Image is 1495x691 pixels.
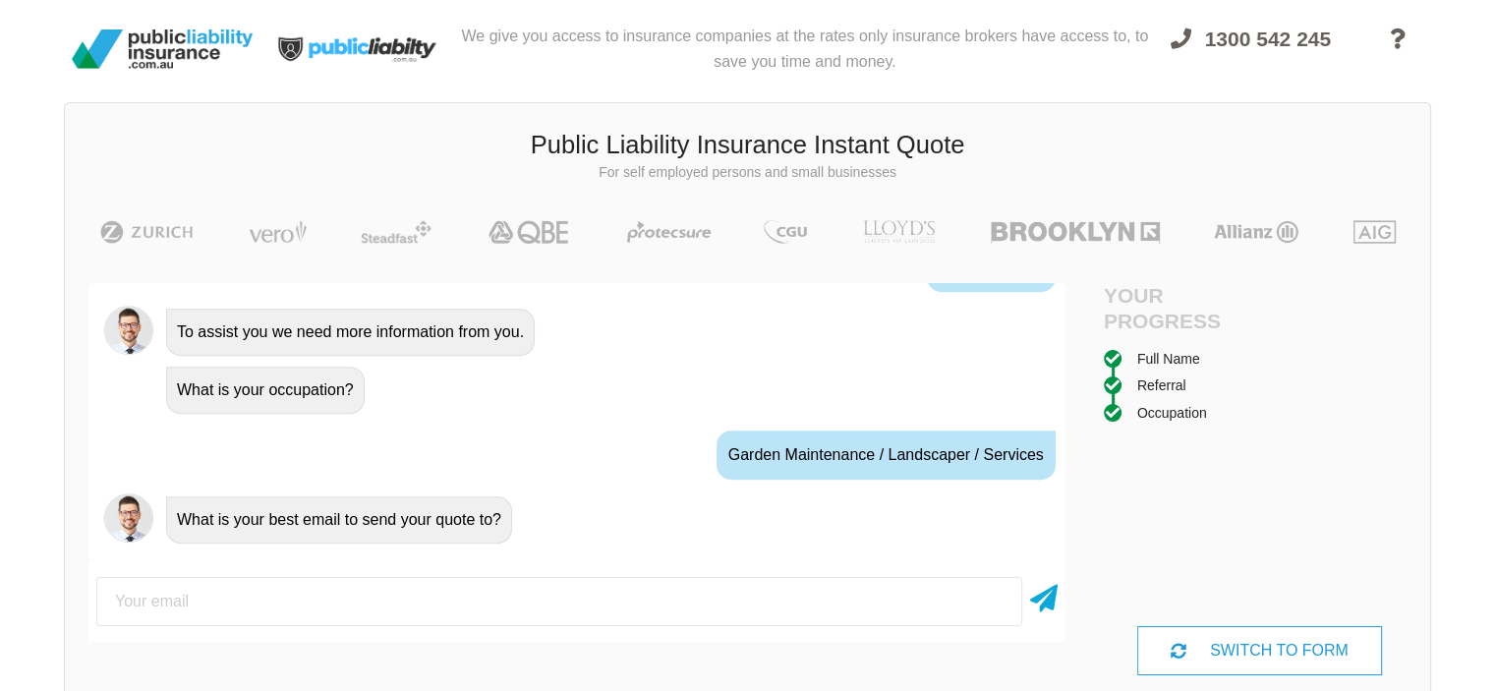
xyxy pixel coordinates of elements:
img: Protecsure | Public Liability Insurance [619,220,719,244]
div: We give you access to insurance companies at the rates only insurance brokers have access to, to ... [457,8,1153,90]
img: Chatbot | PLI [104,493,153,543]
input: Your email [96,577,1022,626]
div: What is your best email to send your quote to? [166,496,512,544]
img: Chatbot | PLI [104,306,153,355]
div: Referral [1137,374,1186,396]
img: Steadfast | Public Liability Insurance [353,220,439,244]
img: LLOYD's | Public Liability Insurance [852,220,947,244]
div: To assist you we need more information from you. [166,309,535,356]
a: 1300 542 245 [1153,16,1349,90]
div: What is your occupation? [166,367,365,414]
img: Zurich | Public Liability Insurance [91,220,202,244]
img: Vero | Public Liability Insurance [240,220,316,244]
img: QBE | Public Liability Insurance [477,220,583,244]
p: For self employed persons and small businesses [80,163,1415,183]
img: CGU | Public Liability Insurance [756,220,815,244]
div: SWITCH TO FORM [1137,626,1381,675]
div: Full Name [1137,348,1200,370]
span: 1300 542 245 [1205,28,1331,50]
img: Allianz | Public Liability Insurance [1204,220,1308,244]
div: Occupation [1137,402,1207,424]
img: AIG | Public Liability Insurance [1346,220,1404,244]
div: Garden Maintenance / Landscaper / Services [717,431,1056,480]
h4: Your Progress [1104,283,1260,332]
img: Brooklyn | Public Liability Insurance [983,220,1167,244]
img: Public Liability Insurance Light [260,8,457,90]
img: Public Liability Insurance [64,22,260,77]
h3: Public Liability Insurance Instant Quote [80,128,1415,163]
